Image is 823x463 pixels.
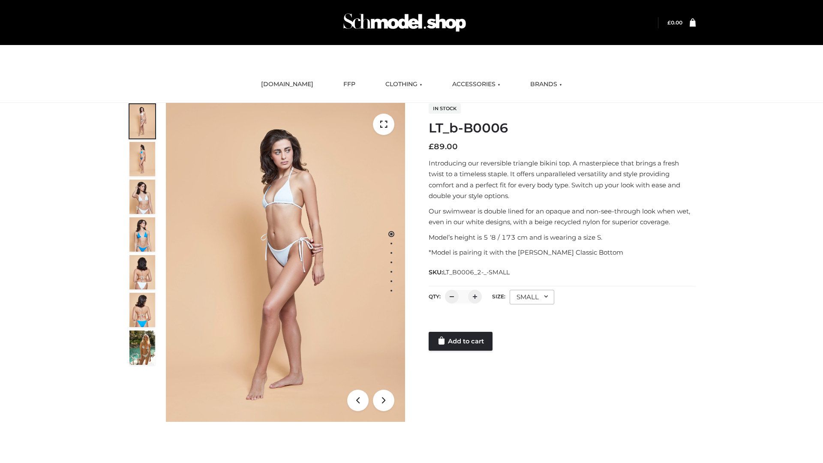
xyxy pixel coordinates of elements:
[255,75,320,94] a: [DOMAIN_NAME]
[429,232,696,243] p: Model’s height is 5 ‘8 / 173 cm and is wearing a size S.
[129,255,155,289] img: ArielClassicBikiniTop_CloudNine_AzureSky_OW114ECO_7-scaled.jpg
[379,75,429,94] a: CLOTHING
[129,293,155,327] img: ArielClassicBikiniTop_CloudNine_AzureSky_OW114ECO_8-scaled.jpg
[340,6,469,39] img: Schmodel Admin 964
[510,290,554,304] div: SMALL
[429,293,441,300] label: QTY:
[667,19,682,26] bdi: 0.00
[129,331,155,365] img: Arieltop_CloudNine_AzureSky2.jpg
[446,75,507,94] a: ACCESSORIES
[443,268,510,276] span: LT_B0006_2-_-SMALL
[429,206,696,228] p: Our swimwear is double lined for an opaque and non-see-through look when wet, even in our white d...
[129,104,155,138] img: ArielClassicBikiniTop_CloudNine_AzureSky_OW114ECO_1-scaled.jpg
[337,75,362,94] a: FFP
[667,19,671,26] span: £
[429,158,696,201] p: Introducing our reversible triangle bikini top. A masterpiece that brings a fresh twist to a time...
[129,217,155,252] img: ArielClassicBikiniTop_CloudNine_AzureSky_OW114ECO_4-scaled.jpg
[429,267,511,277] span: SKU:
[429,142,434,151] span: £
[166,103,405,422] img: ArielClassicBikiniTop_CloudNine_AzureSky_OW114ECO_1
[429,120,696,136] h1: LT_b-B0006
[429,247,696,258] p: *Model is pairing it with the [PERSON_NAME] Classic Bottom
[524,75,568,94] a: BRANDS
[429,142,458,151] bdi: 89.00
[129,180,155,214] img: ArielClassicBikiniTop_CloudNine_AzureSky_OW114ECO_3-scaled.jpg
[429,103,461,114] span: In stock
[429,332,493,351] a: Add to cart
[492,293,505,300] label: Size:
[129,142,155,176] img: ArielClassicBikiniTop_CloudNine_AzureSky_OW114ECO_2-scaled.jpg
[667,19,682,26] a: £0.00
